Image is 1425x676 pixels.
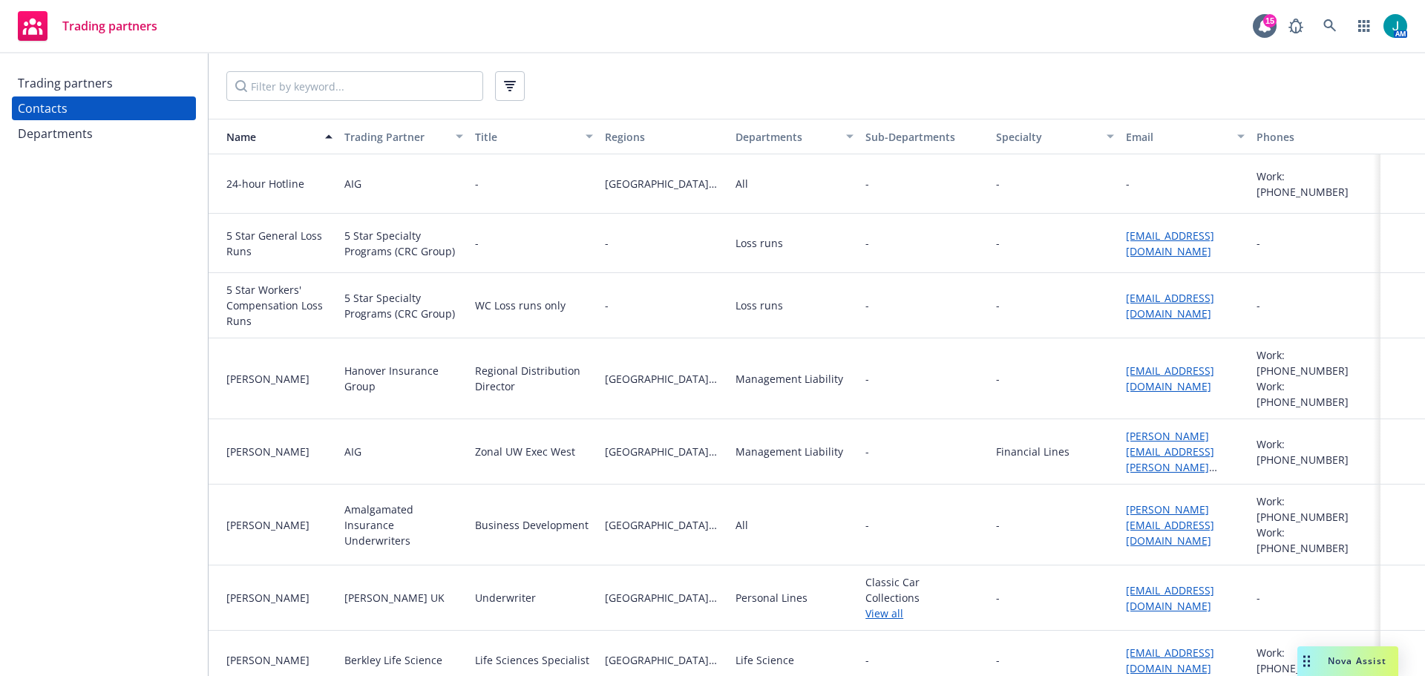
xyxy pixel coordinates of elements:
span: [GEOGRAPHIC_DATA][US_STATE] [605,176,723,191]
div: - [996,371,1000,387]
div: Regional Distribution Director [475,363,593,394]
div: Management Liability [736,444,843,459]
div: Trading Partner [344,129,446,145]
div: - [1257,235,1260,251]
div: Work: [PHONE_NUMBER] [1257,645,1375,676]
span: - [865,298,869,313]
div: Specialty [996,129,1098,145]
div: Amalgamated Insurance Underwriters [344,502,462,548]
span: Classic Car [865,574,983,590]
div: [PERSON_NAME] [226,517,332,533]
span: - [605,298,723,313]
div: Hanover Insurance Group [344,363,462,394]
div: 24-hour Hotline [226,176,332,191]
a: [EMAIL_ADDRESS][DOMAIN_NAME] [1126,229,1214,258]
a: Trading partners [12,71,196,95]
div: Work: [PHONE_NUMBER] [1257,436,1375,467]
div: Regions [605,129,723,145]
a: Switch app [1349,11,1379,41]
a: [EMAIL_ADDRESS][DOMAIN_NAME] [1126,646,1214,675]
div: Underwriter [475,590,536,606]
div: 5 Star Workers' Compensation Loss Runs [226,282,332,329]
div: AIG [344,444,361,459]
div: Name [214,129,316,145]
a: [EMAIL_ADDRESS][DOMAIN_NAME] [1126,364,1214,393]
div: [PERSON_NAME] [226,590,332,606]
div: Phones [1257,129,1375,145]
div: Email [1126,129,1228,145]
div: 5 Star Specialty Programs (CRC Group) [344,290,462,321]
div: - [996,298,1000,313]
div: - [996,176,1000,191]
a: View all [865,606,983,621]
a: Departments [12,122,196,145]
div: All [736,517,748,533]
a: Search [1315,11,1345,41]
div: [PERSON_NAME] [226,371,332,387]
span: - [865,371,869,387]
div: Business Development [475,517,589,533]
a: Contacts [12,96,196,120]
input: Filter by keyword... [226,71,483,101]
button: Sub-Departments [859,119,989,154]
div: - [475,235,479,251]
span: - [865,176,983,191]
div: Zonal UW Exec West [475,444,575,459]
div: 15 [1263,14,1277,27]
a: [PERSON_NAME][EMAIL_ADDRESS][DOMAIN_NAME] [1126,502,1214,548]
button: Trading Partner [338,119,468,154]
div: - [996,235,1000,251]
div: 5 Star General Loss Runs [226,228,332,259]
div: Life Sciences Specialist [475,652,589,668]
div: Management Liability [736,371,843,387]
div: [PERSON_NAME] [226,652,332,668]
span: - [605,235,723,251]
a: [PERSON_NAME][EMAIL_ADDRESS][PERSON_NAME][DOMAIN_NAME] [1126,429,1214,490]
span: [GEOGRAPHIC_DATA][US_STATE] [605,652,723,668]
div: Berkley Life Science [344,652,442,668]
div: All [736,176,748,191]
button: Regions [599,119,729,154]
div: - [996,590,1000,606]
a: Report a Bug [1281,11,1311,41]
span: [GEOGRAPHIC_DATA][US_STATE] [605,371,723,387]
span: - [865,652,869,668]
button: Departments [730,119,859,154]
div: Work: [PHONE_NUMBER] [1257,493,1375,525]
div: 5 Star Specialty Programs (CRC Group) [344,228,462,259]
button: Name [209,119,338,154]
a: Trading partners [12,5,163,47]
span: [GEOGRAPHIC_DATA][US_STATE] [605,590,723,606]
div: Work: [PHONE_NUMBER] [1257,378,1375,410]
div: Departments [18,122,93,145]
button: Title [469,119,599,154]
div: - [996,517,1000,533]
div: Work: [PHONE_NUMBER] [1257,347,1375,378]
div: Work: [PHONE_NUMBER] [1257,525,1375,556]
span: [GEOGRAPHIC_DATA][US_STATE] [605,517,723,533]
span: - [865,444,869,459]
div: - [1257,590,1260,606]
div: - [1126,176,1130,191]
span: Collections [865,590,983,606]
div: Trading partners [18,71,113,95]
div: Work: [PHONE_NUMBER] [1257,168,1375,200]
div: Title [475,129,577,145]
div: Personal Lines [736,590,807,606]
span: Trading partners [62,20,157,32]
div: [PERSON_NAME] UK [344,590,445,606]
button: Nova Assist [1297,646,1398,676]
span: [GEOGRAPHIC_DATA][US_STATE] [605,444,723,459]
div: WC Loss runs only [475,298,566,313]
div: Sub-Departments [865,129,983,145]
div: Financial Lines [996,444,1069,459]
span: Nova Assist [1328,654,1386,667]
div: Loss runs [736,235,783,251]
div: AIG [344,176,361,191]
div: [PERSON_NAME] [226,444,332,459]
div: Life Science [736,652,794,668]
span: - [865,235,869,251]
button: Email [1120,119,1250,154]
div: Contacts [18,96,68,120]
